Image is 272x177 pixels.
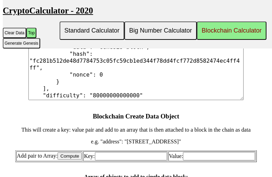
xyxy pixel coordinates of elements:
[3,113,269,120] h3: Blockchain Create Data Object
[3,38,40,48] button: Generate Genesis
[124,21,197,40] button: Big Number Calculator
[60,21,124,40] button: Standard Calculator
[3,28,26,38] button: Clear Data
[197,21,266,40] button: Blockchain Calculator
[17,153,82,159] label: Add pair to Array:
[3,127,269,133] p: This will create a key: value pair and add to an array that is then attached to a block in the ch...
[169,153,255,159] label: Value:
[95,152,167,160] input: Key:
[84,153,167,159] label: Key:
[3,139,269,145] p: e.g. "address": "[STREET_ADDRESS]"
[58,152,82,160] input: Add pair to Array:
[26,28,37,38] button: Top
[183,152,255,160] input: Value:
[3,6,93,15] u: CryptoCalculator - 2020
